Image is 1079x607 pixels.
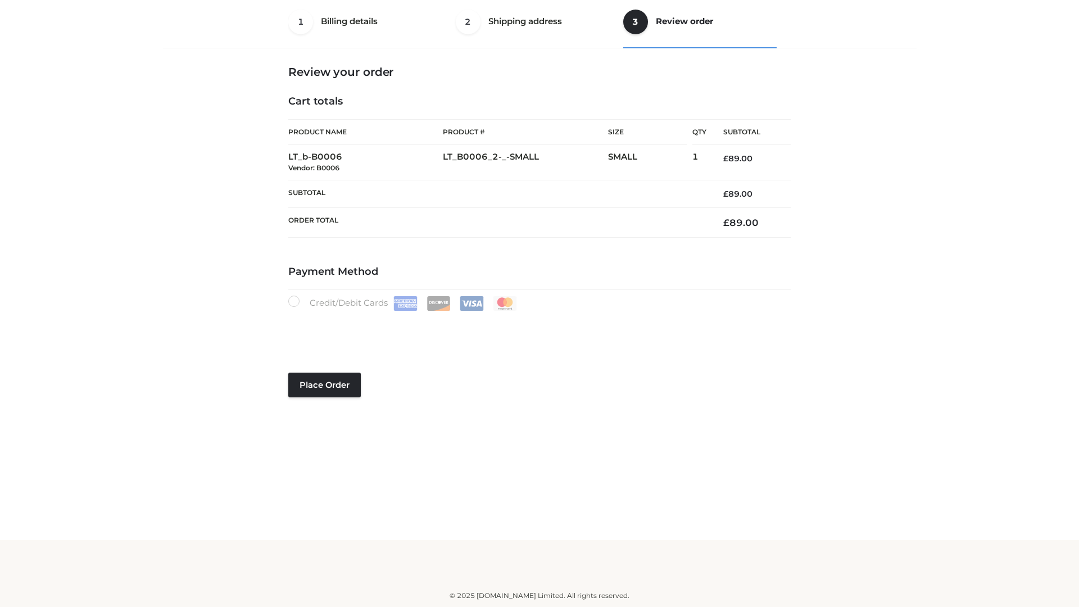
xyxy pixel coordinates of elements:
label: Credit/Debit Cards [288,296,518,311]
td: 1 [692,145,706,180]
th: Size [608,120,687,145]
th: Subtotal [288,180,706,207]
h4: Cart totals [288,96,791,108]
span: £ [723,189,728,199]
th: Qty [692,119,706,145]
bdi: 89.00 [723,189,752,199]
iframe: Secure payment input frame [286,309,788,350]
th: Product Name [288,119,443,145]
h3: Review your order [288,65,791,79]
th: Order Total [288,208,706,238]
span: £ [723,217,729,228]
h4: Payment Method [288,266,791,278]
td: LT_b-B0006 [288,145,443,180]
img: Mastercard [493,296,517,311]
th: Product # [443,119,608,145]
img: Visa [460,296,484,311]
div: © 2025 [DOMAIN_NAME] Limited. All rights reserved. [167,590,912,601]
td: SMALL [608,145,692,180]
img: Amex [393,296,418,311]
bdi: 89.00 [723,153,752,164]
td: LT_B0006_2-_-SMALL [443,145,608,180]
th: Subtotal [706,120,791,145]
span: £ [723,153,728,164]
button: Place order [288,373,361,397]
bdi: 89.00 [723,217,759,228]
small: Vendor: B0006 [288,164,339,172]
img: Discover [427,296,451,311]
